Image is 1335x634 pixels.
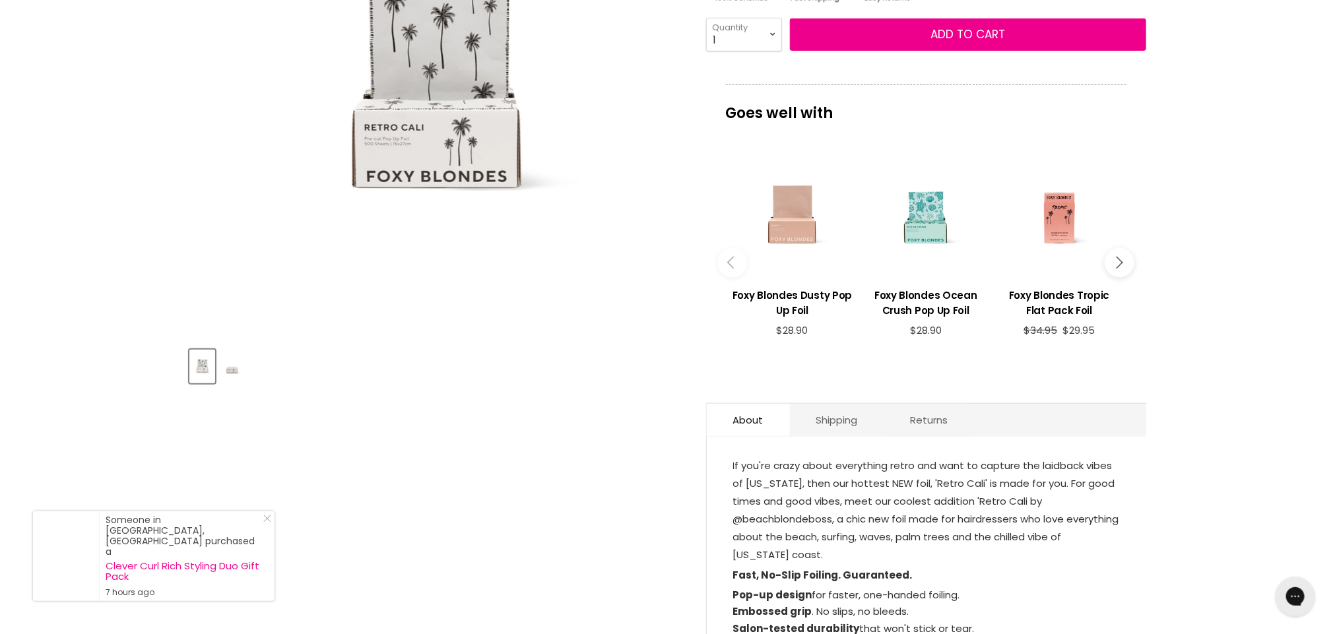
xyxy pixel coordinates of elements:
[733,459,1119,561] span: If you're crazy about everything retro and want to capture the laidback vibes of [US_STATE], then...
[866,288,986,318] h3: Foxy Blondes Ocean Crush Pop Up Foil
[1024,323,1057,337] span: $34.95
[726,84,1126,128] p: Goes well with
[910,323,942,337] span: $28.90
[733,603,1120,620] li: . No slips, no bleeds.
[930,26,1005,42] span: Add to cart
[790,404,884,436] a: Shipping
[777,323,808,337] span: $28.90
[106,515,261,598] div: Someone in [GEOGRAPHIC_DATA], [GEOGRAPHIC_DATA] purchased a
[106,561,261,582] a: Clever Curl Rich Styling Duo Gift Pack
[706,18,782,51] select: Quantity
[733,586,1120,604] li: for faster, one-handed foiling.
[1062,323,1095,337] span: $29.95
[220,351,244,382] img: Foxy Blondes Retro Cali Pop Up Foil
[191,351,214,382] img: Foxy Blondes Retro Cali Pop Up Foil
[999,288,1119,318] h3: Foxy Blondes Tropic Flat Pack Foil
[106,587,261,598] small: 7 hours ago
[790,18,1146,51] button: Add to cart
[219,350,245,383] button: Foxy Blondes Retro Cali Pop Up Foil
[733,604,812,618] strong: Embossed grip
[884,404,975,436] a: Returns
[999,278,1119,325] a: View product:Foxy Blondes Tropic Flat Pack Foil
[733,288,853,318] h3: Foxy Blondes Dusty Pop Up Foil
[33,511,99,601] a: Visit product page
[733,278,853,325] a: View product:Foxy Blondes Dusty Pop Up Foil
[187,346,684,383] div: Product thumbnails
[733,568,913,582] strong: Fast, No-Slip Foiling. Guaranteed.
[866,278,986,325] a: View product:Foxy Blondes Ocean Crush Pop Up Foil
[258,515,271,528] a: Close Notification
[733,588,812,602] strong: Pop-up design
[1269,572,1322,621] iframe: Gorgias live chat messenger
[189,350,215,383] button: Foxy Blondes Retro Cali Pop Up Foil
[263,515,271,523] svg: Close Icon
[707,404,790,436] a: About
